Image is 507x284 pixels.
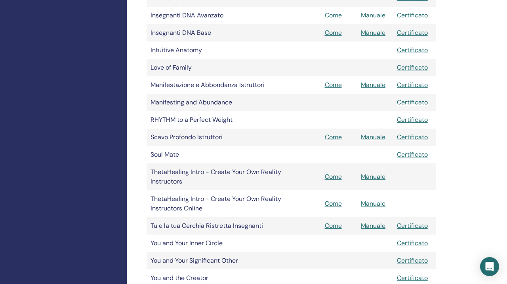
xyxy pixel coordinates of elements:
[397,63,428,72] a: Certificato
[361,81,385,89] a: Manuale
[397,133,428,141] a: Certificato
[397,150,428,159] a: Certificato
[325,81,342,89] a: Come
[147,146,289,163] td: Soul Mate
[147,235,289,252] td: You and Your Inner Circle
[147,252,289,269] td: You and Your Significant Other
[147,76,289,94] td: Manifestazione e Abbondanza Istruttori
[147,94,289,111] td: Manifesting and Abundance
[147,7,289,24] td: Insegnanti DNA Avanzato
[397,222,428,230] a: Certificato
[325,133,342,141] a: Come
[480,257,499,276] div: Open Intercom Messenger
[361,172,385,181] a: Manuale
[325,11,342,19] a: Come
[147,129,289,146] td: Scavo Profondo Istruttori
[361,11,385,19] a: Manuale
[325,199,342,208] a: Come
[325,172,342,181] a: Come
[397,256,428,265] a: Certificato
[361,28,385,37] a: Manuale
[397,81,428,89] a: Certificato
[397,98,428,106] a: Certificato
[147,42,289,59] td: Intuitive Anatomy
[147,59,289,76] td: Love of Family
[147,217,289,235] td: Tu e la tua Cerchia Ristretta Insegnanti
[397,28,428,37] a: Certificato
[361,133,385,141] a: Manuale
[147,163,289,190] td: ThetaHealing Intro - Create Your Own Reality Instructors
[147,24,289,42] td: Insegnanti DNA Base
[397,46,428,54] a: Certificato
[361,222,385,230] a: Manuale
[325,28,342,37] a: Come
[397,274,428,282] a: Certificato
[361,199,385,208] a: Manuale
[397,115,428,124] a: Certificato
[147,190,289,217] td: ThetaHealing Intro - Create Your Own Reality Instructors Online
[397,11,428,19] a: Certificato
[397,239,428,247] a: Certificato
[325,222,342,230] a: Come
[147,111,289,129] td: RHYTHM to a Perfect Weight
